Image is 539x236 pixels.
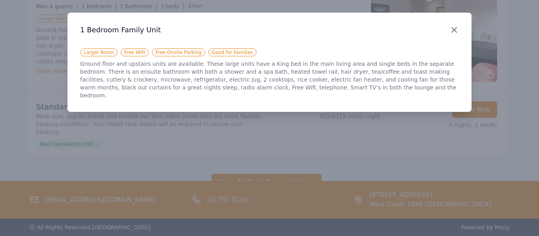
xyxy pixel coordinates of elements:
[152,48,205,56] span: Free Onsite Parking
[208,48,256,56] span: Good for Families
[121,48,149,56] span: Free WiFi
[80,25,459,35] h3: 1 Bedroom Family Unit
[80,60,459,99] p: Ground floor and upstairs units are available. These large units have a King bed in the main livi...
[80,48,118,56] span: Larger Room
